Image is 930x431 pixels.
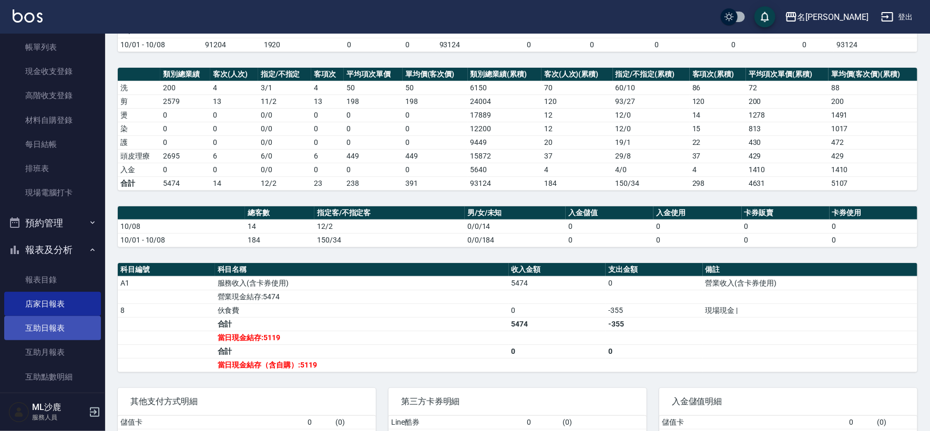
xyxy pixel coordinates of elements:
[541,149,613,163] td: 37
[118,94,160,108] td: 剪
[613,68,690,81] th: 指定/不指定(累積)
[509,276,606,290] td: 5474
[468,149,541,163] td: 15872
[160,149,210,163] td: 2695
[311,94,344,108] td: 13
[344,176,403,190] td: 238
[495,38,563,51] td: 0
[311,108,344,122] td: 0
[311,68,344,81] th: 客項次
[160,176,210,190] td: 5474
[829,149,917,163] td: 429
[613,163,690,176] td: 4 / 0
[258,108,311,122] td: 0 / 0
[613,122,690,135] td: 12 / 0
[703,263,917,277] th: 備註
[541,163,613,176] td: 4
[403,81,468,94] td: 50
[606,317,703,331] td: -355
[403,135,468,149] td: 0
[118,233,245,247] td: 10/01 - 10/08
[606,303,703,317] td: -355
[210,94,258,108] td: 13
[613,108,690,122] td: 12 / 0
[215,331,509,344] td: 當日現金結存:5119
[874,416,917,429] td: ( 0 )
[314,233,465,247] td: 150/34
[468,163,541,176] td: 5640
[210,149,258,163] td: 6
[659,416,847,429] td: 儲值卡
[4,181,101,205] a: 現場電腦打卡
[703,276,917,290] td: 營業收入(含卡券使用)
[541,81,613,94] td: 70
[746,108,829,122] td: 1278
[690,149,746,163] td: 37
[118,108,160,122] td: 燙
[509,263,606,277] th: 收入金額
[4,268,101,292] a: 報表目錄
[160,163,210,176] td: 0
[13,9,43,23] img: Logo
[210,122,258,135] td: 0
[4,209,101,237] button: 預約管理
[4,59,101,83] a: 現金收支登錄
[215,344,509,358] td: 合計
[118,176,160,190] td: 合計
[746,135,829,149] td: 430
[4,236,101,264] button: 報表及分析
[118,149,160,163] td: 頭皮理療
[541,135,613,149] td: 20
[258,163,311,176] td: 0 / 0
[746,163,829,176] td: 1410
[613,149,690,163] td: 29 / 8
[613,94,690,108] td: 93 / 27
[798,10,868,24] div: 名[PERSON_NAME]
[690,68,746,81] th: 客項次(累積)
[830,233,917,247] td: 0
[653,219,741,233] td: 0
[566,233,653,247] td: 0
[130,396,363,407] span: 其他支付方式明細
[160,122,210,135] td: 0
[118,38,202,51] td: 10/01 - 10/08
[258,149,311,163] td: 6 / 0
[690,122,746,135] td: 15
[742,219,830,233] td: 0
[541,94,613,108] td: 120
[742,206,830,220] th: 卡券販賣
[830,219,917,233] td: 0
[4,292,101,316] a: 店家日報表
[32,402,86,413] h5: ML沙鹿
[118,122,160,135] td: 染
[509,303,606,317] td: 0
[118,206,917,247] table: a dense table
[403,176,468,190] td: 391
[160,94,210,108] td: 2579
[215,303,509,317] td: 伙食費
[344,108,403,122] td: 0
[829,94,917,108] td: 200
[118,68,917,191] table: a dense table
[703,303,917,317] td: 現場現金 |
[314,206,465,220] th: 指定客/不指定客
[311,135,344,149] td: 0
[215,358,509,372] td: 當日現金結存（含自購）:5119
[746,94,829,108] td: 200
[541,68,613,81] th: 客次(人次)(累積)
[541,176,613,190] td: 184
[834,38,917,51] td: 93124
[613,81,690,94] td: 60 / 10
[566,206,653,220] th: 入金儲值
[258,135,311,149] td: 0 / 0
[160,68,210,81] th: 類別總業績
[344,68,403,81] th: 平均項次單價
[160,108,210,122] td: 0
[258,81,311,94] td: 3 / 1
[775,38,834,51] td: 0
[746,122,829,135] td: 813
[829,81,917,94] td: 88
[613,176,690,190] td: 150/34
[690,163,746,176] td: 4
[4,316,101,340] a: 互助日報表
